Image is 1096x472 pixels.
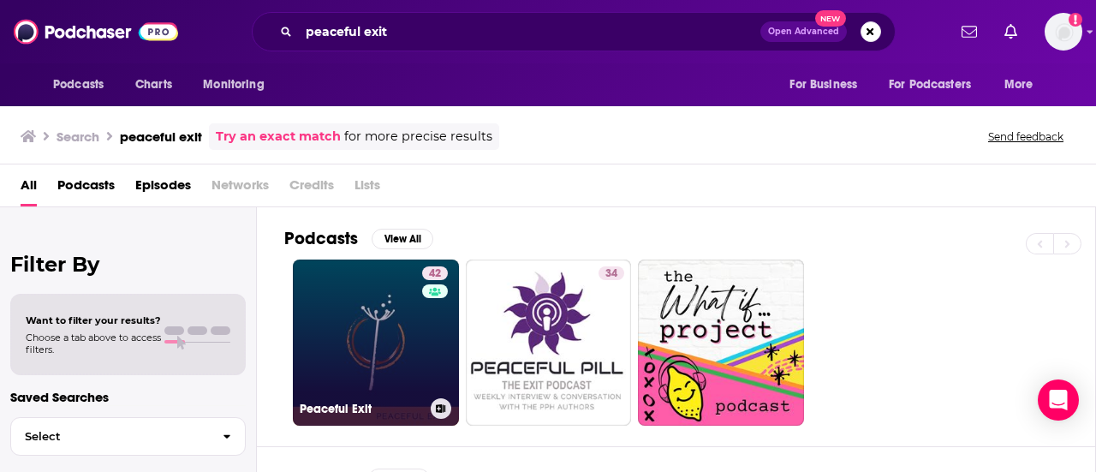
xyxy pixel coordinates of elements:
[284,228,433,249] a: PodcastsView All
[135,171,191,206] a: Episodes
[41,69,126,101] button: open menu
[1045,13,1082,51] span: Logged in as mdekoning
[120,128,202,145] h3: peaceful exit
[429,266,441,283] span: 42
[10,252,246,277] h2: Filter By
[344,127,492,146] span: for more precise results
[10,417,246,456] button: Select
[26,332,161,355] span: Choose a tab above to access filters.
[1004,73,1033,97] span: More
[878,69,996,101] button: open menu
[760,21,847,42] button: Open AdvancedNew
[466,260,632,426] a: 34
[599,266,624,280] a: 34
[300,402,424,416] h3: Peaceful Exit
[26,314,161,326] span: Want to filter your results?
[299,18,760,45] input: Search podcasts, credits, & more...
[289,171,334,206] span: Credits
[191,69,286,101] button: open menu
[216,127,341,146] a: Try an exact match
[211,171,269,206] span: Networks
[284,228,358,249] h2: Podcasts
[14,15,178,48] img: Podchaser - Follow, Share and Rate Podcasts
[815,10,846,27] span: New
[293,260,459,426] a: 42Peaceful Exit
[983,129,1069,144] button: Send feedback
[372,229,433,249] button: View All
[1045,13,1082,51] button: Show profile menu
[124,69,182,101] a: Charts
[998,17,1024,46] a: Show notifications dropdown
[777,69,879,101] button: open menu
[354,171,380,206] span: Lists
[768,27,839,36] span: Open Advanced
[1038,379,1079,421] div: Open Intercom Messenger
[135,73,172,97] span: Charts
[789,73,857,97] span: For Business
[1069,13,1082,27] svg: Add a profile image
[10,389,246,405] p: Saved Searches
[53,73,104,97] span: Podcasts
[203,73,264,97] span: Monitoring
[955,17,984,46] a: Show notifications dropdown
[21,171,37,206] a: All
[605,266,617,283] span: 34
[57,171,115,206] a: Podcasts
[992,69,1055,101] button: open menu
[11,431,209,442] span: Select
[252,12,896,51] div: Search podcasts, credits, & more...
[1045,13,1082,51] img: User Profile
[57,128,99,145] h3: Search
[422,266,448,280] a: 42
[889,73,971,97] span: For Podcasters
